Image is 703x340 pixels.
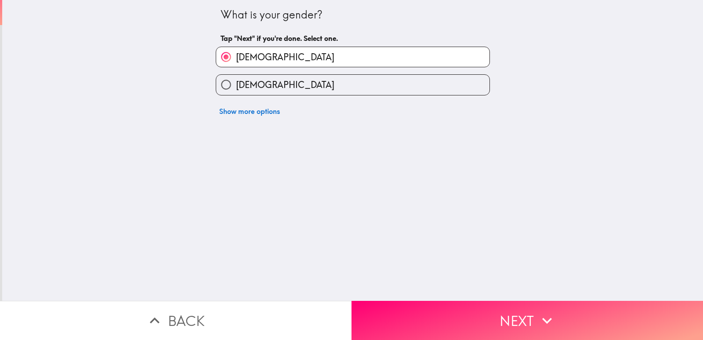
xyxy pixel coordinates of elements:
h6: Tap "Next" if you're done. Select one. [221,33,485,43]
span: [DEMOGRAPHIC_DATA] [236,79,334,91]
button: [DEMOGRAPHIC_DATA] [216,75,489,95]
div: What is your gender? [221,7,485,22]
button: Show more options [216,102,283,120]
span: [DEMOGRAPHIC_DATA] [236,51,334,63]
button: Next [351,301,703,340]
button: [DEMOGRAPHIC_DATA] [216,47,489,67]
